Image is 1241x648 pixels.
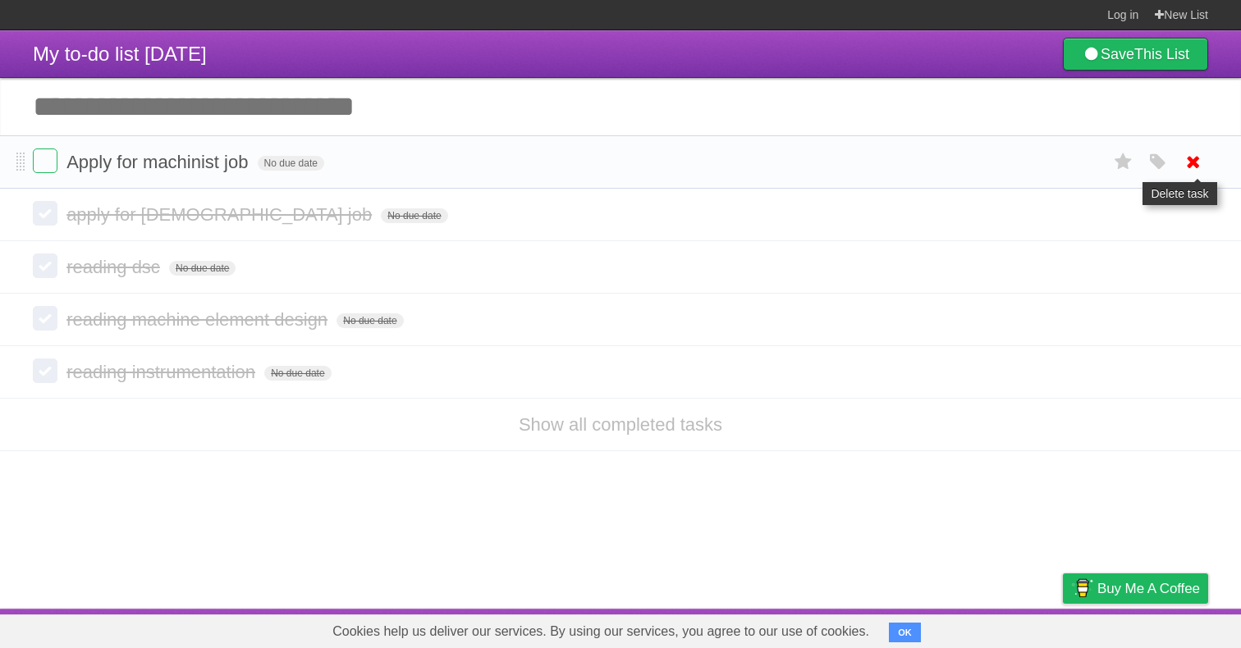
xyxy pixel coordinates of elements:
span: No due date [264,366,331,381]
span: No due date [169,261,236,276]
span: No due date [381,208,447,223]
label: Done [33,306,57,331]
button: OK [889,623,921,642]
span: Cookies help us deliver our services. By using our services, you agree to our use of cookies. [316,615,886,648]
a: Show all completed tasks [519,414,722,435]
img: Buy me a coffee [1071,574,1093,602]
span: Buy me a coffee [1097,574,1200,603]
span: reading dsc [66,257,164,277]
a: SaveThis List [1063,38,1208,71]
a: Terms [986,613,1022,644]
span: No due date [337,313,403,328]
a: Privacy [1042,613,1084,644]
label: Star task [1108,148,1139,176]
label: Done [33,358,57,383]
label: Done [33,253,57,278]
span: apply for [DEMOGRAPHIC_DATA] job [66,204,376,225]
span: Apply for machinist job [66,152,252,172]
span: My to-do list [DATE] [33,43,207,65]
a: About [845,613,879,644]
label: Done [33,148,57,173]
span: No due date [258,156,324,171]
b: This List [1134,46,1189,62]
a: Suggest a feature [1105,613,1208,644]
span: reading instrumentation [66,362,259,382]
a: Developers [899,613,965,644]
a: Buy me a coffee [1063,573,1208,604]
span: reading machine element design [66,309,332,330]
label: Done [33,201,57,226]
